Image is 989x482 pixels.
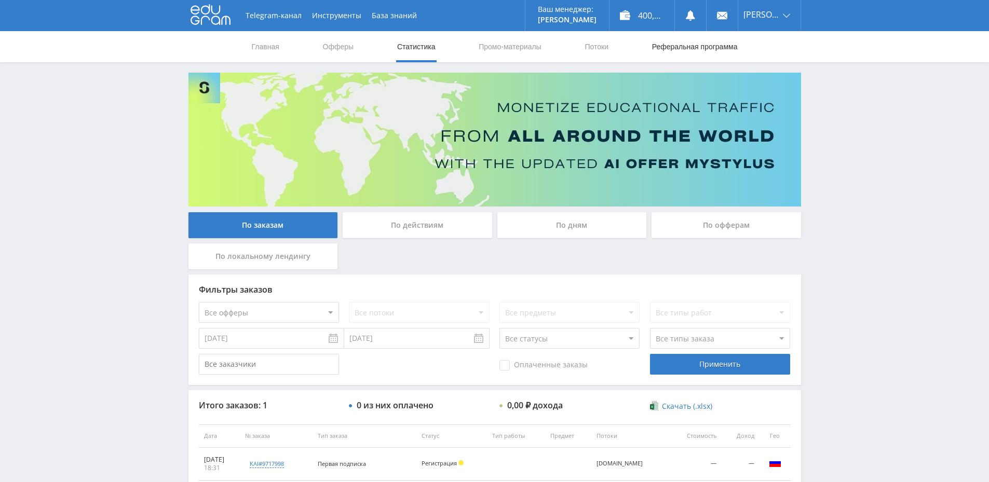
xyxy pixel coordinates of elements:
span: Скачать (.xlsx) [662,402,712,410]
th: Потоки [591,424,668,448]
div: По заказам [188,212,338,238]
td: — [722,448,760,480]
th: Стоимость [668,424,722,448]
p: Ваш менеджер: [538,5,597,13]
span: Оплаченные заказы [499,360,588,370]
a: Скачать (.xlsx) [650,401,712,411]
img: rus.png [769,457,781,469]
a: Статистика [396,31,437,62]
div: По локальному лендингу [188,243,338,269]
img: Banner [188,73,801,206]
div: По дням [497,212,647,238]
a: Потоки [584,31,609,62]
a: Главная [251,31,280,62]
p: [PERSON_NAME] [538,16,597,24]
th: Дата [199,424,240,448]
a: Реферальная программа [651,31,739,62]
th: Доход [722,424,760,448]
div: 18:31 [204,464,235,472]
img: xlsx [650,401,659,411]
th: Статус [416,424,487,448]
input: Все заказчики [199,354,339,375]
span: Холд [458,460,464,465]
th: Тип заказа [313,424,416,448]
div: 0,00 ₽ дохода [507,401,563,410]
div: 0 из них оплачено [357,401,433,410]
div: [DATE] [204,456,235,464]
div: По офферам [652,212,801,238]
span: Первая подписка [318,460,366,467]
th: Тип работы [487,424,545,448]
span: [PERSON_NAME] [743,10,780,19]
td: — [668,448,722,480]
a: Промо-материалы [478,31,542,62]
th: Предмет [545,424,591,448]
a: Офферы [322,31,355,62]
div: Итого заказов: 1 [199,401,339,410]
div: Фильтры заказов [199,285,791,294]
th: № заказа [240,424,313,448]
span: Регистрация [422,459,457,467]
div: kai#9717998 [250,460,284,468]
th: Гео [760,424,791,448]
div: Применить [650,354,790,375]
div: 1earn.ru [597,460,643,467]
div: По действиям [343,212,492,238]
